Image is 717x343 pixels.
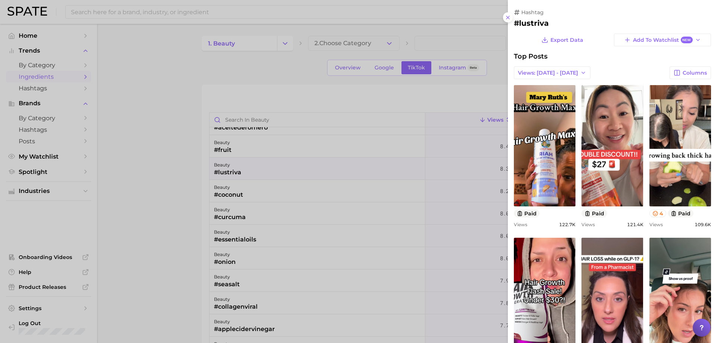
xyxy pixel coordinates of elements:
[518,70,578,76] span: Views: [DATE] - [DATE]
[627,222,643,227] span: 121.4k
[649,209,667,217] button: 4
[683,70,707,76] span: Columns
[581,222,595,227] span: Views
[514,222,527,227] span: Views
[550,37,583,43] span: Export Data
[649,222,663,227] span: Views
[514,19,711,28] h2: #lustriva
[514,52,547,60] span: Top Posts
[540,34,585,46] button: Export Data
[514,209,540,217] button: paid
[521,9,544,16] span: hashtag
[514,66,590,79] button: Views: [DATE] - [DATE]
[559,222,575,227] span: 122.7k
[633,37,692,44] span: Add to Watchlist
[581,209,607,217] button: paid
[681,37,693,44] span: New
[668,209,693,217] button: paid
[670,66,711,79] button: Columns
[695,222,711,227] span: 109.6k
[614,34,711,46] button: Add to WatchlistNew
